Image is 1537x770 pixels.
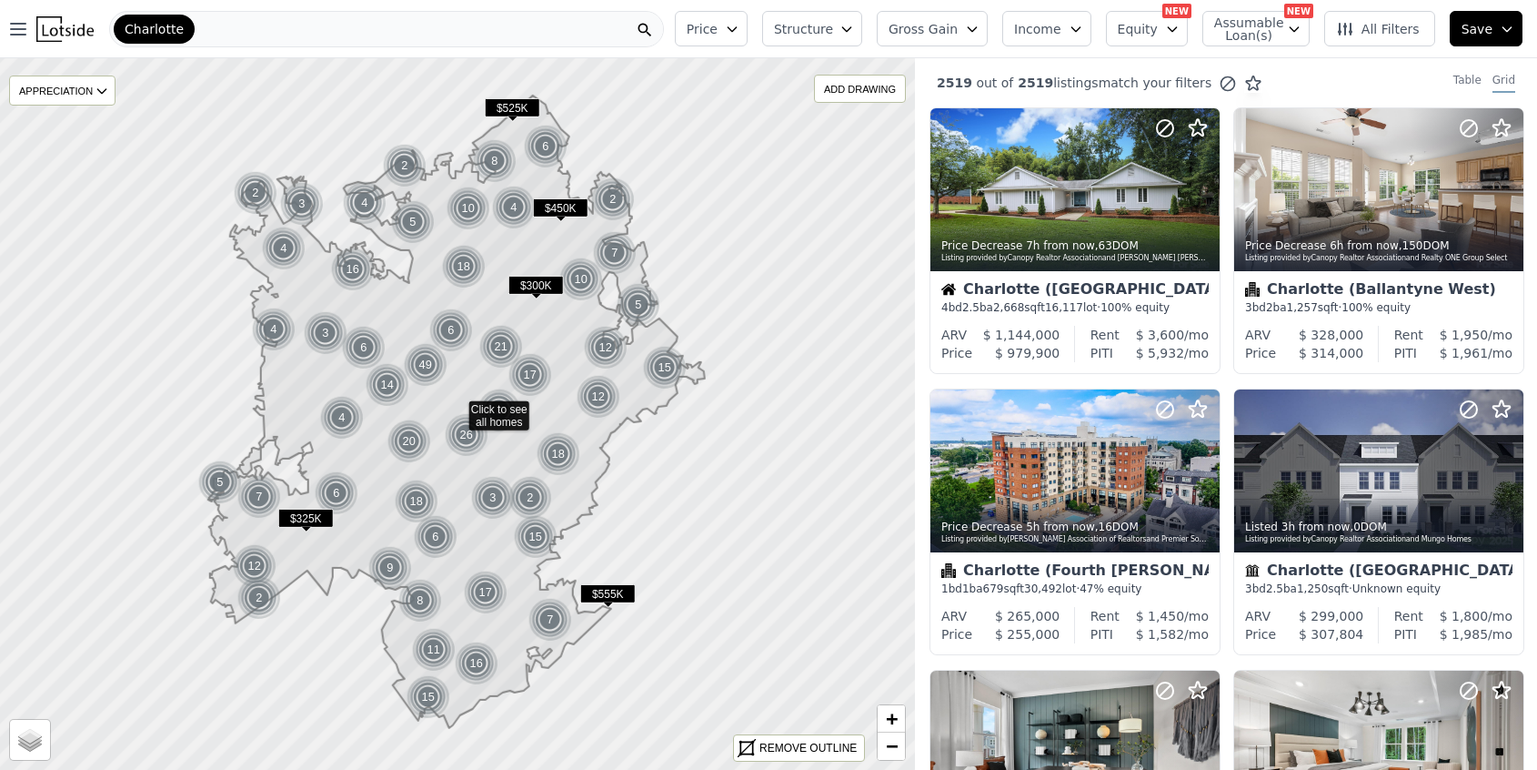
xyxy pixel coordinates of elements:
[1336,20,1420,38] span: All Filters
[391,200,435,244] div: 5
[366,363,409,407] div: 14
[1118,20,1158,38] span: Equity
[508,476,552,520] div: 2
[508,353,552,397] div: 17
[234,171,277,215] div: 2
[473,139,517,183] div: 8
[886,707,898,730] span: +
[941,253,1211,264] div: Listing provided by Canopy Realtor Association and [PERSON_NAME] [PERSON_NAME] & Associates Inc
[929,107,1219,374] a: Price Decrease 7h from now,63DOMListing provided byCanopy Realtor Associationand [PERSON_NAME] [P...
[1440,627,1488,642] span: $ 1,985
[233,544,276,588] div: 12
[391,200,436,244] img: g1.png
[404,343,448,387] img: g1.png
[485,98,540,125] div: $525K
[320,396,364,440] div: 4
[983,583,1004,595] span: 679
[252,308,296,351] img: g1.png
[455,642,499,685] img: g1.png
[1099,74,1212,92] span: match your filters
[262,227,306,270] img: g1.png
[580,584,636,603] span: $555K
[941,300,1209,315] div: 4 bd 2.5 ba sqft lot · 100% equity
[941,326,967,344] div: ARV
[889,20,958,38] span: Gross Gain
[1245,300,1512,315] div: 3 bd 2 ba sqft · 100% equity
[528,598,573,642] img: g1.png
[234,171,278,215] img: g1.png
[198,461,242,504] div: 5
[404,343,447,387] div: 49
[886,735,898,757] span: −
[995,627,1060,642] span: $ 255,000
[464,571,507,614] div: 17
[983,328,1060,342] span: $ 1,144,000
[1090,607,1120,625] div: Rent
[412,628,457,672] img: g1.png
[262,227,306,270] div: 4
[591,177,635,221] div: 2
[1423,326,1512,344] div: /mo
[1245,344,1276,362] div: Price
[383,144,427,187] img: g1.png
[1245,238,1514,253] div: Price Decrease , 150 DOM
[1245,582,1512,596] div: 3 bd 2.5 ba sqft · Unknown equity
[1417,344,1512,362] div: /mo
[877,11,988,46] button: Gross Gain
[941,607,967,625] div: ARV
[528,598,572,642] div: 7
[492,186,537,229] img: g1.png
[1245,563,1260,578] img: Townhouse
[407,675,451,719] img: g1.png
[941,282,1209,300] div: Charlotte ([GEOGRAPHIC_DATA])
[477,389,522,432] img: g1.png
[1299,609,1363,623] span: $ 299,000
[278,509,334,528] span: $325K
[1002,11,1091,46] button: Income
[1090,625,1113,643] div: PITI
[1113,344,1209,362] div: /mo
[1450,11,1522,46] button: Save
[320,396,365,440] img: g1.png
[1245,326,1271,344] div: ARV
[36,16,94,42] img: Lotside
[643,346,687,390] div: 15
[941,238,1211,253] div: Price Decrease , 63 DOM
[395,480,438,523] div: 18
[1136,346,1184,360] span: $ 5,932
[445,413,488,457] div: 26
[412,628,456,672] div: 11
[1440,328,1488,342] span: $ 1,950
[414,515,457,559] div: 6
[1233,389,1522,655] a: Listed 3h from now,0DOMListing provided byCanopy Realtor Associationand Mungo HomesTownhouseCharl...
[280,182,325,226] img: g1.png
[1245,282,1260,297] img: Condominium
[1287,301,1318,314] span: 1,257
[1013,76,1053,90] span: 2519
[1394,607,1423,625] div: Rent
[429,309,473,352] div: 6
[941,520,1211,534] div: Price Decrease , 16 DOM
[762,11,862,46] button: Structure
[398,579,442,623] div: 8
[993,301,1024,314] span: 2,668
[429,309,474,352] img: g1.png
[492,186,536,229] div: 4
[1045,301,1083,314] span: 16,117
[447,187,490,230] div: 10
[995,609,1060,623] span: $ 265,000
[479,325,523,369] div: 21
[1136,328,1184,342] span: $ 3,600
[941,344,972,362] div: Price
[342,326,386,370] div: 6
[331,248,376,291] img: g1.png
[995,346,1060,360] span: $ 979,900
[485,98,540,117] span: $525K
[471,476,516,520] img: g1.png
[315,471,358,515] div: 6
[477,389,521,432] div: 3
[1394,344,1417,362] div: PITI
[617,283,661,327] img: g1.png
[941,534,1211,545] div: Listing provided by [PERSON_NAME] Association of Realtors and Premier South
[1330,239,1399,252] time: 2025-09-15 08:39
